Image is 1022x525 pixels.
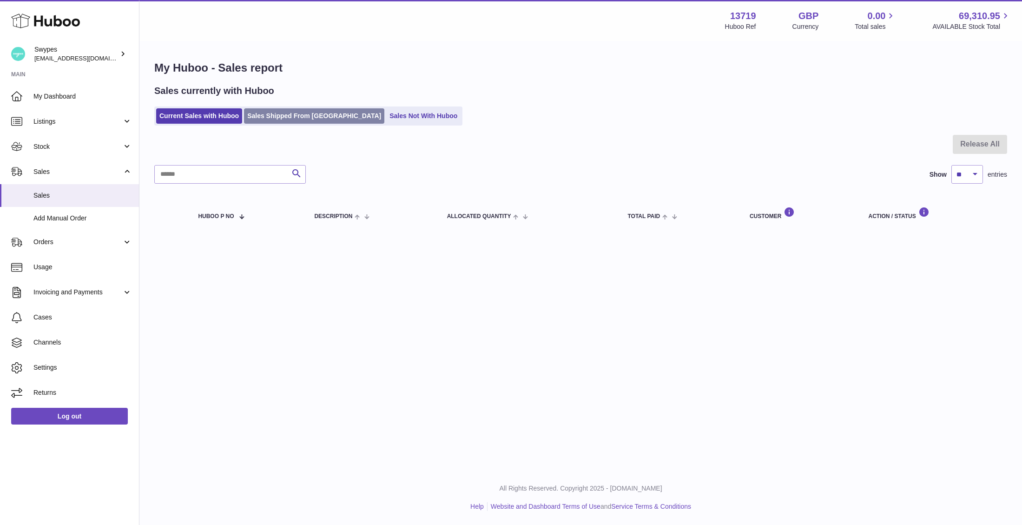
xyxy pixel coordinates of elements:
span: Listings [33,117,122,126]
a: Help [470,503,484,510]
span: 0.00 [868,10,886,22]
a: Service Terms & Conditions [611,503,691,510]
a: Sales Not With Huboo [386,108,461,124]
div: Huboo Ref [725,22,756,31]
span: Cases [33,313,132,322]
span: Orders [33,238,122,246]
a: Log out [11,408,128,425]
a: Current Sales with Huboo [156,108,242,124]
div: Action / Status [869,207,998,219]
span: 69,310.95 [959,10,1000,22]
span: Huboo P no [198,213,234,219]
div: Currency [792,22,819,31]
span: Invoicing and Payments [33,288,122,297]
span: Sales [33,191,132,200]
span: Usage [33,263,132,272]
span: Settings [33,363,132,372]
span: Stock [33,142,122,151]
span: [EMAIL_ADDRESS][DOMAIN_NAME] [34,54,137,62]
span: Total paid [627,213,660,219]
h2: Sales currently with Huboo [154,85,274,97]
h1: My Huboo - Sales report [154,60,1007,75]
a: 69,310.95 AVAILABLE Stock Total [932,10,1011,31]
span: Description [314,213,352,219]
img: hello@swypes.co.uk [11,47,25,61]
div: Customer [750,207,850,219]
p: All Rights Reserved. Copyright 2025 - [DOMAIN_NAME] [147,484,1015,493]
span: Returns [33,388,132,397]
strong: GBP [798,10,818,22]
span: Channels [33,338,132,347]
a: Sales Shipped From [GEOGRAPHIC_DATA] [244,108,384,124]
label: Show [930,170,947,179]
a: Website and Dashboard Terms of Use [491,503,600,510]
span: Total sales [855,22,896,31]
span: Sales [33,167,122,176]
span: entries [988,170,1007,179]
span: My Dashboard [33,92,132,101]
li: and [488,502,691,511]
strong: 13719 [730,10,756,22]
div: Swypes [34,45,118,63]
span: AVAILABLE Stock Total [932,22,1011,31]
span: Add Manual Order [33,214,132,223]
a: 0.00 Total sales [855,10,896,31]
span: ALLOCATED Quantity [447,213,511,219]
